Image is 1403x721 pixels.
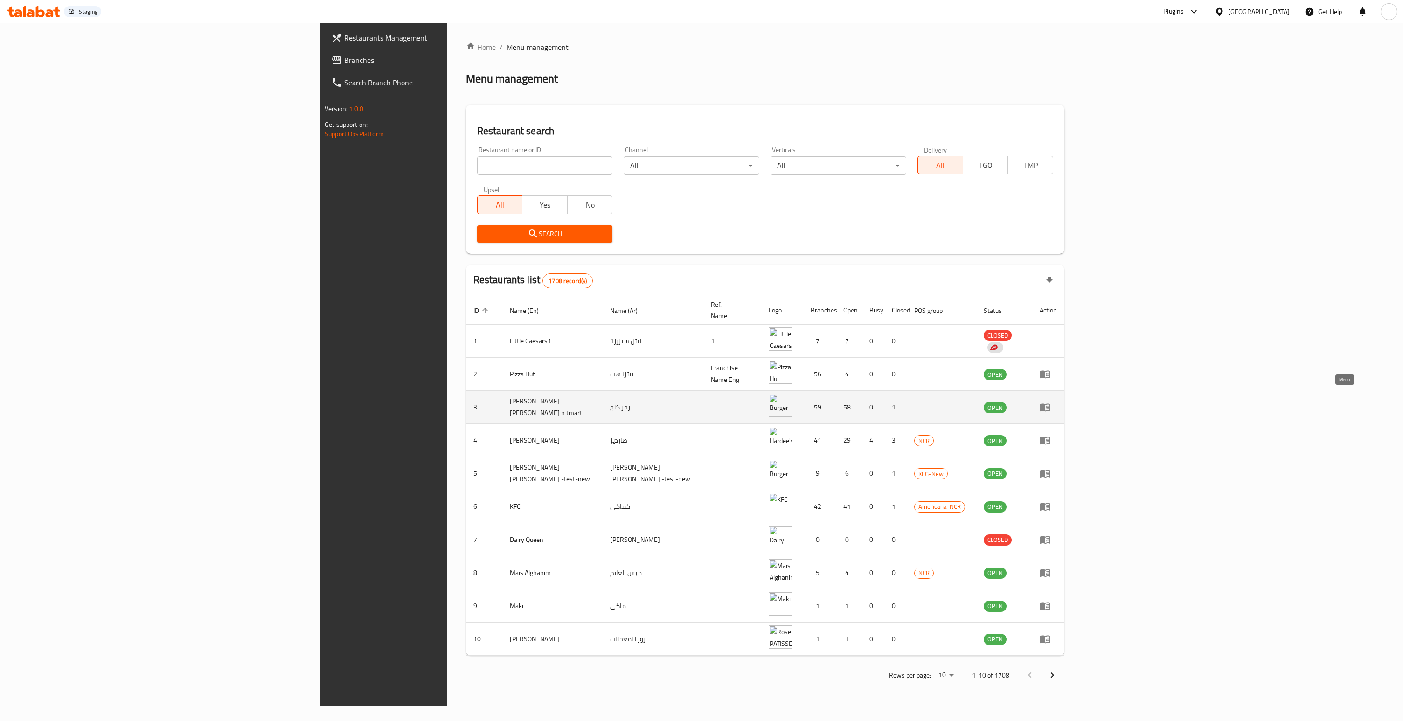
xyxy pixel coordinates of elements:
[884,556,907,589] td: 0
[862,358,884,391] td: 0
[803,325,836,358] td: 7
[836,556,862,589] td: 4
[862,490,884,523] td: 0
[603,589,703,623] td: ماكي
[79,8,97,15] div: Staging
[1040,534,1057,545] div: Menu
[884,325,907,358] td: 0
[484,186,501,193] label: Upsell
[485,228,605,240] span: Search
[984,369,1007,380] span: OPEN
[984,501,1007,513] div: OPEN
[862,325,884,358] td: 0
[917,156,963,174] button: All
[603,490,703,523] td: كنتاكى
[803,523,836,556] td: 0
[769,394,792,417] img: Burger King n tmart
[522,195,568,214] button: Yes
[567,195,613,214] button: No
[711,299,750,321] span: Ref. Name
[1041,664,1063,686] button: Next page
[1040,368,1057,380] div: Menu
[984,435,1007,446] div: OPEN
[884,391,907,424] td: 1
[1032,296,1064,325] th: Action
[542,273,593,288] div: Total records count
[1012,159,1049,172] span: TMP
[984,468,1007,479] div: OPEN
[624,156,759,175] div: All
[769,592,792,616] img: Maki
[324,71,554,94] a: Search Branch Phone
[803,623,836,656] td: 1
[836,424,862,457] td: 29
[466,42,1064,53] nav: breadcrumb
[915,469,947,479] span: KFG-New
[1040,600,1057,611] div: Menu
[984,601,1007,612] div: OPEN
[473,273,593,288] h2: Restaurants list
[922,159,959,172] span: All
[914,305,955,316] span: POS group
[1040,501,1057,512] div: Menu
[915,501,965,512] span: Americana-NCR
[771,156,906,175] div: All
[884,523,907,556] td: 0
[473,305,491,316] span: ID
[325,118,368,131] span: Get support on:
[984,468,1007,479] span: OPEN
[984,534,1012,546] div: CLOSED
[603,523,703,556] td: [PERSON_NAME]
[836,523,862,556] td: 0
[915,436,933,446] span: NCR
[324,49,554,71] a: Branches
[769,327,792,351] img: Little Caesars1
[1038,270,1061,292] div: Export file
[862,623,884,656] td: 0
[543,277,592,285] span: 1708 record(s)
[325,103,347,115] span: Version:
[884,358,907,391] td: 0
[984,305,1014,316] span: Status
[803,296,836,325] th: Branches
[984,436,1007,446] span: OPEN
[884,457,907,490] td: 1
[862,589,884,623] td: 0
[344,55,547,66] span: Branches
[349,103,363,115] span: 1.0.0
[984,534,1012,545] span: CLOSED
[836,325,862,358] td: 7
[836,589,862,623] td: 1
[836,623,862,656] td: 1
[603,325,703,358] td: ليتل سيزرز1
[603,391,703,424] td: برجر كنج
[836,296,862,325] th: Open
[862,424,884,457] td: 4
[889,670,931,681] p: Rows per page:
[1388,7,1390,17] span: J
[884,490,907,523] td: 1
[703,325,762,358] td: 1
[984,402,1007,413] div: OPEN
[803,457,836,490] td: 9
[984,501,1007,512] span: OPEN
[984,568,1007,578] span: OPEN
[481,198,519,212] span: All
[884,589,907,623] td: 0
[603,457,703,490] td: [PERSON_NAME] [PERSON_NAME] -test-new
[325,128,384,140] a: Support.OpsPlatform
[972,670,1009,681] p: 1-10 of 1708
[915,568,933,578] span: NCR
[761,296,803,325] th: Logo
[836,457,862,490] td: 6
[769,526,792,549] img: Dairy Queen
[984,634,1007,645] span: OPEN
[610,305,650,316] span: Name (Ar)
[836,490,862,523] td: 41
[571,198,609,212] span: No
[466,296,1064,656] table: enhanced table
[862,296,884,325] th: Busy
[769,625,792,649] img: Rose PATISSERIE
